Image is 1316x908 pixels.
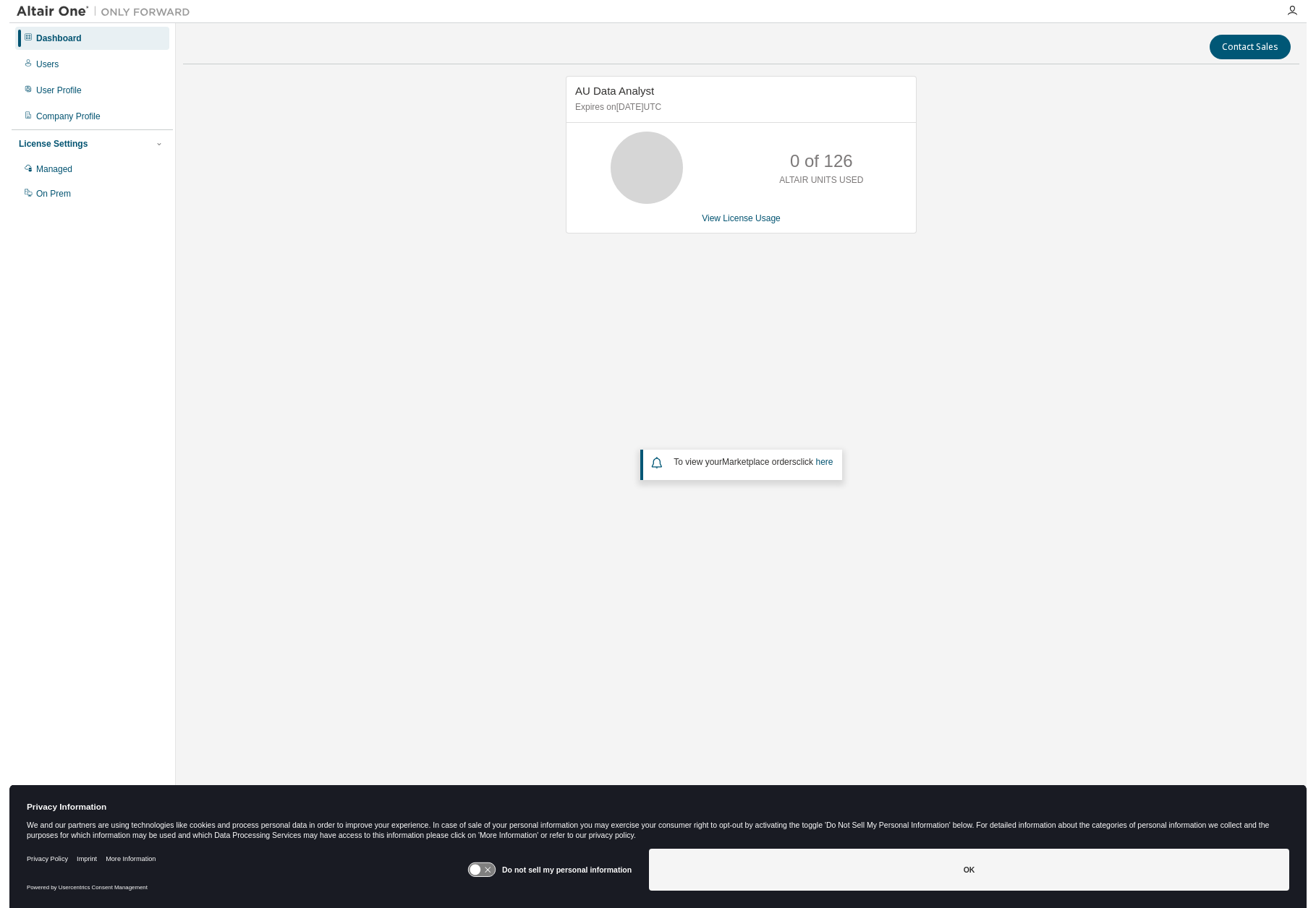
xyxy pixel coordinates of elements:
[770,174,854,187] p: ALTAIR UNITS USED
[27,188,61,200] div: On Prem
[27,59,49,70] div: Users
[566,101,894,113] p: Expires on [DATE] UTC
[781,149,844,174] p: 0 of 126
[7,4,188,19] img: Altair One
[692,213,771,223] a: View License Usage
[9,138,78,150] div: License Settings
[713,457,787,467] em: Marketplace orders
[664,457,823,467] span: To view your click
[27,111,91,122] div: Company Profile
[27,85,72,96] div: User Profile
[806,457,823,467] a: here
[27,33,72,44] div: Dashboard
[1200,35,1281,59] button: Contact Sales
[27,163,63,175] div: Managed
[566,85,645,97] span: AU Data Analyst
